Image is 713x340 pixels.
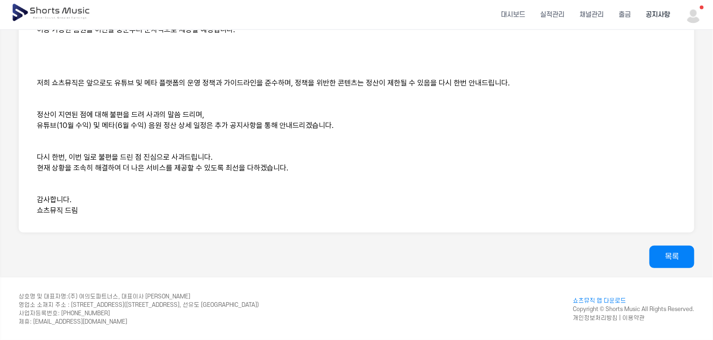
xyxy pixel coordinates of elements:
[37,205,676,216] p: 쇼츠뮤직 드림
[573,315,645,321] a: 개인정보처리방침 | 이용약관
[533,2,572,27] a: 실적관리
[649,246,694,268] a: 목록
[37,110,676,120] p: 정산이 지연된 점에 대해 불편을 드려 사과의 말씀 드리며,
[493,2,533,27] a: 대시보드
[37,163,676,174] p: 현재 상황을 조속히 해결하여 더 나은 서비스를 제공할 수 있도록 최선을 다하겠습니다.
[638,2,677,27] a: 공지사항
[573,297,694,322] div: Copyright © Shorts Music All Rights Reserved.
[37,195,676,205] p: 감사합니다.
[573,297,694,305] a: 쇼츠뮤직 앱 다운로드
[572,2,611,27] a: 채널관리
[19,302,70,308] span: 영업소 소재지 주소 :
[37,78,676,89] p: 저희 쇼츠뮤직은 앞으로도 유튜브 및 메타 플랫폼의 운영 정책과 가이드라인을 준수하며, 정책을 위반한 콘텐츠는 정산이 제한될 수 있음을 다시 한번 안내드립니다.
[37,120,676,131] p: 유튜브(10월 수익) 및 메타(6월 수익) 음원 정산 상세 일정은 추가 공지사항을 통해 안내드리겠습니다.
[37,25,676,35] p: 이용 가능한 음원을 이번달 중순부터 순차적으로 제공할 예정입니다.
[685,7,702,23] img: 사용자 이미지
[611,2,638,27] a: 출금
[19,292,259,326] div: (주) 여의도파트너스, 대표이사 [PERSON_NAME] [STREET_ADDRESS]([STREET_ADDRESS], 선유도 [GEOGRAPHIC_DATA]) 사업자등록번호...
[19,293,68,300] span: 상호명 및 대표자명 :
[37,152,676,163] p: 다시 한번, 이번 일로 불편을 드린 점 진심으로 사과드립니다.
